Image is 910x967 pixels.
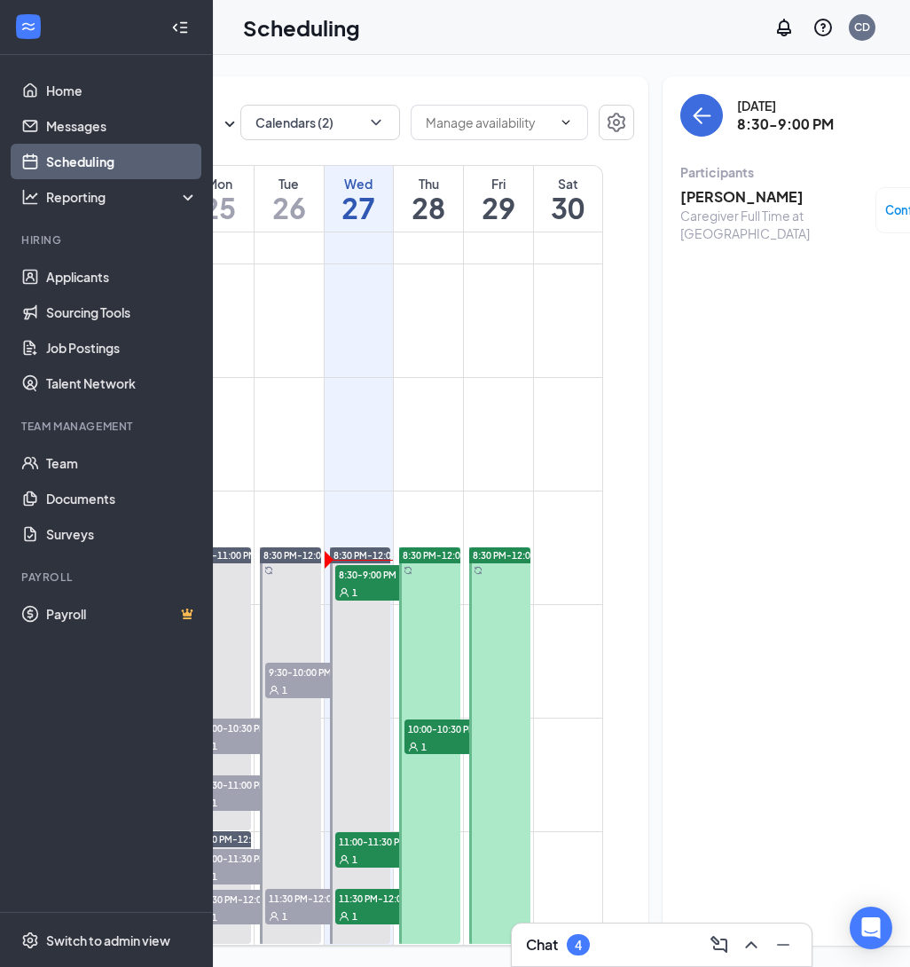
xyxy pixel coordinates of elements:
a: Team [46,445,198,481]
span: 1 [282,910,287,923]
h3: Chat [526,935,558,955]
a: Home [46,73,198,108]
a: Surveys [46,516,198,552]
a: Talent Network [46,366,198,401]
a: Job Postings [46,330,198,366]
div: Reporting [46,188,199,206]
span: 8:30 PM-12:00 AM [333,549,412,562]
svg: User [269,911,279,922]
svg: User [339,911,349,922]
a: August 27, 2025 [325,166,394,232]
span: 10:00-10:30 PM [404,719,493,737]
a: Sourcing Tools [46,295,198,330]
div: Team Management [21,419,194,434]
div: [DATE] [737,97,834,114]
span: 10:30-11:00 PM [195,775,284,793]
span: 8:30-11:00 PM [193,549,256,562]
svg: WorkstreamLogo [20,18,37,35]
span: 1 [282,684,287,696]
svg: Settings [21,932,39,949]
div: Sat [534,175,602,193]
a: Documents [46,481,198,516]
a: August 30, 2025 [534,166,602,232]
svg: ChevronUp [741,934,762,955]
button: Minimize [769,931,797,959]
span: 1 [212,740,217,752]
span: 1 [421,741,427,753]
svg: User [339,587,349,598]
svg: User [408,742,419,752]
svg: Collapse [171,19,189,36]
svg: ComposeMessage [709,934,730,955]
a: Messages [46,108,198,144]
h1: 25 [184,193,254,223]
a: Settings [599,105,634,144]
span: 8:30 PM-12:00 AM [263,549,342,562]
h1: Scheduling [243,12,360,43]
svg: ChevronDown [559,115,573,130]
h1: 28 [394,193,463,223]
svg: Sync [404,566,412,575]
svg: ArrowLeft [691,105,712,126]
svg: Settings [606,112,627,133]
h3: 8:30-9:00 PM [737,114,834,134]
span: 1 [212,797,217,809]
div: Thu [394,175,463,193]
span: 9:30-10:00 PM [265,663,354,680]
span: 11:30 PM-12:00 AM [335,889,424,907]
button: ChevronUp [737,931,765,959]
a: Applicants [46,259,198,295]
div: Tue [255,175,324,193]
svg: Sync [264,566,273,575]
div: Caregiver Full Time at [GEOGRAPHIC_DATA] [680,207,867,242]
h1: 30 [534,193,602,223]
div: Mon [184,175,254,193]
span: 11:00 PM-12:00 AM [193,833,278,845]
svg: ChevronDown [367,114,385,131]
button: Calendars (2)ChevronDown [240,105,400,140]
a: August 29, 2025 [464,166,533,232]
svg: User [339,854,349,865]
span: 8:30 PM-12:00 AM [473,549,552,562]
span: 11:30 PM-12:00 AM [265,889,354,907]
svg: Analysis [21,188,39,206]
a: August 25, 2025 [184,166,254,232]
button: back-button [680,94,723,137]
a: August 26, 2025 [255,166,324,232]
div: Switch to admin view [46,932,170,949]
button: ComposeMessage [705,931,733,959]
div: Payroll [21,570,194,585]
span: 11:30 PM-12:00 AM [195,890,284,908]
input: Manage availability [426,113,552,132]
h1: 26 [255,193,324,223]
span: 1 [352,853,357,866]
span: 8:30 PM-12:00 AM [403,549,482,562]
div: 4 [575,938,582,953]
span: 10:00-10:30 PM [195,719,284,736]
h1: 29 [464,193,533,223]
button: Settings [599,105,634,140]
span: 1 [352,586,357,599]
span: 1 [212,911,217,924]
span: 11:00-11:30 PM [335,832,424,850]
div: Fri [464,175,533,193]
div: CD [854,20,870,35]
svg: Minimize [773,934,794,955]
a: August 28, 2025 [394,166,463,232]
span: 1 [212,870,217,883]
svg: Notifications [773,17,795,38]
span: 8:30-9:00 PM [335,565,424,583]
svg: User [269,685,279,696]
div: Open Intercom Messenger [850,907,892,949]
a: Scheduling [46,144,198,179]
h3: [PERSON_NAME] [680,187,867,207]
span: 11:00-11:30 PM [195,849,284,867]
svg: QuestionInfo [812,17,834,38]
h1: 27 [325,193,394,223]
svg: SmallChevronDown [219,114,240,135]
span: 1 [352,910,357,923]
svg: Sync [474,566,482,575]
a: PayrollCrown [46,596,198,632]
div: Hiring [21,232,194,248]
div: Wed [325,175,394,193]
